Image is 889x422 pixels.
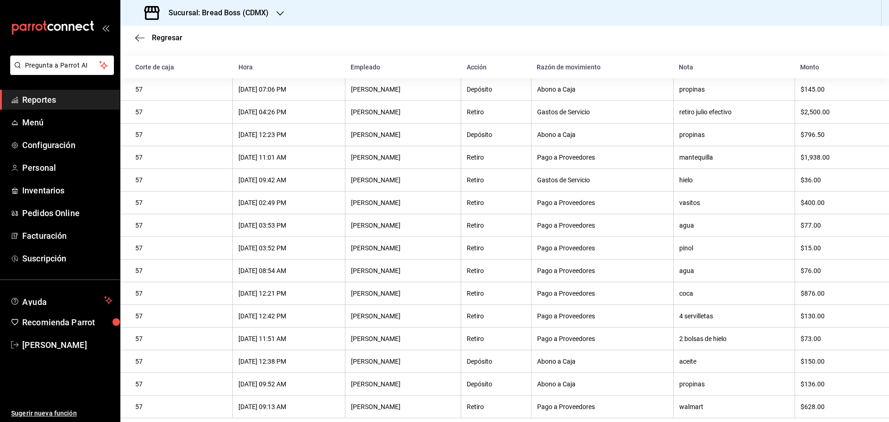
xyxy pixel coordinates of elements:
[135,131,227,138] div: 57
[238,335,339,342] div: [DATE] 11:51 AM
[238,108,339,116] div: [DATE] 04:26 PM
[6,67,114,77] a: Pregunta a Parrot AI
[531,56,673,78] th: Razón de movimiento
[22,116,113,129] span: Menú
[679,358,789,365] div: aceite
[135,154,227,161] div: 57
[679,244,789,252] div: pinol
[238,199,339,206] div: [DATE] 02:49 PM
[537,358,668,365] div: Abono a Caja
[467,403,526,410] div: Retiro
[351,86,455,93] div: [PERSON_NAME]
[351,244,455,252] div: [PERSON_NAME]
[801,108,874,116] div: $2,500.00
[135,312,227,320] div: 57
[467,244,526,252] div: Retiro
[801,222,874,229] div: $77.00
[679,335,789,342] div: 2 bolsas de hielo
[679,108,789,116] div: retiro julio efectivo
[22,184,113,197] span: Inventarios
[22,295,100,306] span: Ayuda
[135,267,227,274] div: 57
[135,380,227,388] div: 57
[801,380,874,388] div: $136.00
[22,230,113,242] span: Facturación
[801,176,874,184] div: $36.00
[135,358,227,365] div: 57
[801,312,874,320] div: $130.00
[801,154,874,161] div: $1,938.00
[467,358,526,365] div: Depósito
[679,222,789,229] div: agua
[233,56,345,78] th: Hora
[467,290,526,297] div: Retiro
[22,139,113,151] span: Configuración
[238,403,339,410] div: [DATE] 09:13 AM
[238,312,339,320] div: [DATE] 12:42 PM
[351,380,455,388] div: [PERSON_NAME]
[135,86,227,93] div: 57
[801,131,874,138] div: $796.50
[467,86,526,93] div: Depósito
[467,131,526,138] div: Depósito
[351,358,455,365] div: [PERSON_NAME]
[537,86,668,93] div: Abono a Caja
[801,335,874,342] div: $73.00
[537,267,668,274] div: Pago a Proveedores
[22,339,113,351] span: [PERSON_NAME]
[801,267,874,274] div: $76.00
[22,252,113,265] span: Suscripción
[537,380,668,388] div: Abono a Caja
[537,290,668,297] div: Pago a Proveedores
[801,290,874,297] div: $876.00
[679,290,789,297] div: coca
[135,244,227,252] div: 57
[135,222,227,229] div: 57
[679,403,789,410] div: walmart
[22,93,113,106] span: Reportes
[11,409,113,418] span: Sugerir nueva función
[679,154,789,161] div: mantequilla
[537,131,668,138] div: Abono a Caja
[801,403,874,410] div: $628.00
[238,131,339,138] div: [DATE] 12:23 PM
[351,290,455,297] div: [PERSON_NAME]
[135,176,227,184] div: 57
[135,33,182,42] button: Regresar
[238,86,339,93] div: [DATE] 07:06 PM
[351,222,455,229] div: [PERSON_NAME]
[679,199,789,206] div: vasitos
[351,108,455,116] div: [PERSON_NAME]
[22,161,113,174] span: Personal
[135,199,227,206] div: 57
[467,312,526,320] div: Retiro
[679,131,789,138] div: propinas
[461,56,532,78] th: Acción
[238,267,339,274] div: [DATE] 08:54 AM
[467,267,526,274] div: Retiro
[152,33,182,42] span: Regresar
[679,380,789,388] div: propinas
[135,290,227,297] div: 57
[537,154,668,161] div: Pago a Proveedores
[537,403,668,410] div: Pago a Proveedores
[351,154,455,161] div: [PERSON_NAME]
[537,222,668,229] div: Pago a Proveedores
[238,244,339,252] div: [DATE] 03:52 PM
[135,403,227,410] div: 57
[801,86,874,93] div: $145.00
[673,56,795,78] th: Nota
[537,335,668,342] div: Pago a Proveedores
[467,154,526,161] div: Retiro
[679,86,789,93] div: propinas
[238,154,339,161] div: [DATE] 11:01 AM
[467,176,526,184] div: Retiro
[345,56,461,78] th: Empleado
[22,207,113,219] span: Pedidos Online
[135,335,227,342] div: 57
[238,380,339,388] div: [DATE] 09:52 AM
[238,176,339,184] div: [DATE] 09:42 AM
[351,131,455,138] div: [PERSON_NAME]
[351,335,455,342] div: [PERSON_NAME]
[801,199,874,206] div: $400.00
